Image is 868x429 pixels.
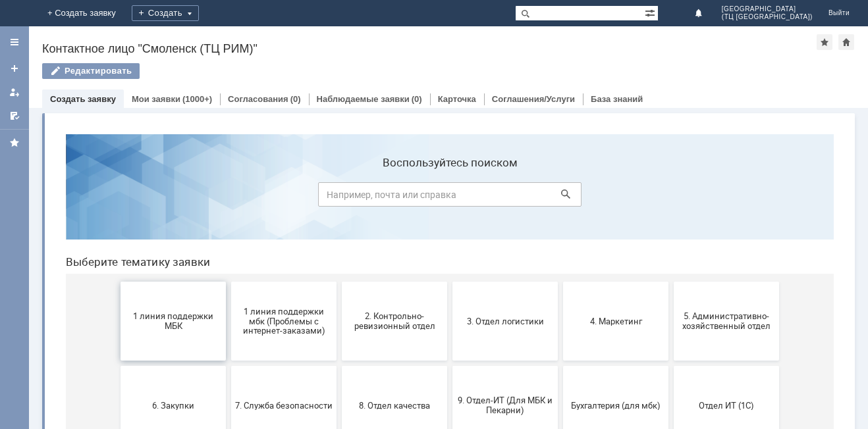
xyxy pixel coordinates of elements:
[180,361,277,370] span: Отдел-ИТ (Офис)
[397,158,502,237] button: 3. Отдел логистики
[618,242,724,321] button: Отдел ИТ (1С)
[228,94,288,104] a: Согласования
[176,326,281,405] button: Отдел-ИТ (Офис)
[180,276,277,286] span: 7. Служба безопасности
[286,242,392,321] button: 8. Отдел качества
[290,94,301,104] div: (0)
[42,42,817,55] div: Контактное лицо "Смоленск (ТЦ РИМ)"
[817,34,832,50] div: Добавить в избранное
[50,94,116,104] a: Создать заявку
[512,276,609,286] span: Бухгалтерия (для мбк)
[397,326,502,405] button: Франчайзинг
[397,242,502,321] button: 9. Отдел-ИТ (Для МБК и Пекарни)
[290,188,388,207] span: 2. Контрольно-ревизионный отдел
[290,276,388,286] span: 8. Отдел качества
[65,158,171,237] button: 1 линия поддержки МБК
[508,242,613,321] button: Бухгалтерия (для мбк)
[591,94,643,104] a: База знаний
[65,242,171,321] button: 6. Закупки
[412,94,422,104] div: (0)
[286,326,392,405] button: Финансовый отдел
[838,34,854,50] div: Сделать домашней страницей
[645,6,658,18] span: Расширенный поиск
[4,82,25,103] a: Мои заявки
[401,192,499,202] span: 3. Отдел логистики
[401,361,499,370] span: Франчайзинг
[176,242,281,321] button: 7. Служба безопасности
[722,13,813,21] span: (ТЦ [GEOGRAPHIC_DATA])
[263,32,526,45] label: Воспользуйтесь поиском
[263,59,526,83] input: Например, почта или справка
[132,94,180,104] a: Мои заявки
[512,356,609,376] span: Это соглашение не активно!
[317,94,410,104] a: Наблюдаемые заявки
[508,158,613,237] button: 4. Маркетинг
[512,192,609,202] span: 4. Маркетинг
[65,326,171,405] button: Отдел-ИТ (Битрикс24 и CRM)
[176,158,281,237] button: 1 линия поддержки мбк (Проблемы с интернет-заказами)
[492,94,575,104] a: Соглашения/Услуги
[4,105,25,126] a: Мои согласования
[401,272,499,291] span: 9. Отдел-ИТ (Для МБК и Пекарни)
[622,351,720,380] span: [PERSON_NAME]. Услуги ИТ для МБК (оформляет L1)
[180,182,277,212] span: 1 линия поддержки мбк (Проблемы с интернет-заказами)
[4,58,25,79] a: Создать заявку
[618,326,724,405] button: [PERSON_NAME]. Услуги ИТ для МБК (оформляет L1)
[622,188,720,207] span: 5. Административно-хозяйственный отдел
[722,5,813,13] span: [GEOGRAPHIC_DATA]
[132,5,199,21] div: Создать
[69,276,167,286] span: 6. Закупки
[438,94,476,104] a: Карточка
[618,158,724,237] button: 5. Административно-хозяйственный отдел
[622,276,720,286] span: Отдел ИТ (1С)
[69,356,167,376] span: Отдел-ИТ (Битрикс24 и CRM)
[69,188,167,207] span: 1 линия поддержки МБК
[286,158,392,237] button: 2. Контрольно-ревизионный отдел
[182,94,212,104] div: (1000+)
[508,326,613,405] button: Это соглашение не активно!
[290,361,388,370] span: Финансовый отдел
[11,132,778,145] header: Выберите тематику заявки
